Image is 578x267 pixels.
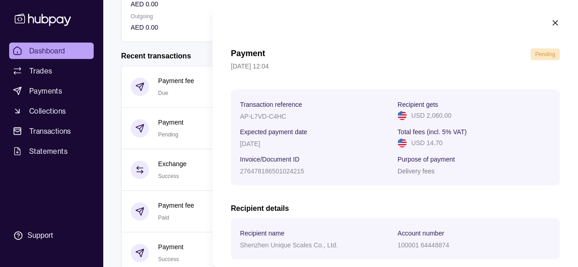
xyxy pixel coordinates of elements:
p: Account number [398,230,444,237]
p: USD 2,060.00 [411,110,451,120]
p: AP-L7VD-C4HC [240,113,286,120]
p: Transaction reference [240,101,302,108]
p: Purpose of payment [398,156,455,163]
span: Pending [535,51,555,58]
p: 276478186501024215 [240,168,304,175]
p: Invoice/Document ID [240,156,299,163]
p: USD 14.70 [411,138,442,148]
p: [DATE] [240,140,260,147]
p: Shenzhen Unique Scales Co., Ltd. [240,241,338,249]
p: [DATE] 12:04 [231,61,560,71]
h2: Recipient details [231,204,560,214]
p: Total fees (incl. 5% VAT) [398,128,467,136]
img: us [398,138,407,147]
p: Recipient name [240,230,284,237]
p: Expected payment date [240,128,307,136]
p: Recipient gets [398,101,438,108]
p: Delivery fees [398,168,435,175]
img: us [398,111,407,120]
p: 100001 64448874 [398,241,449,249]
h1: Payment [231,48,265,60]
